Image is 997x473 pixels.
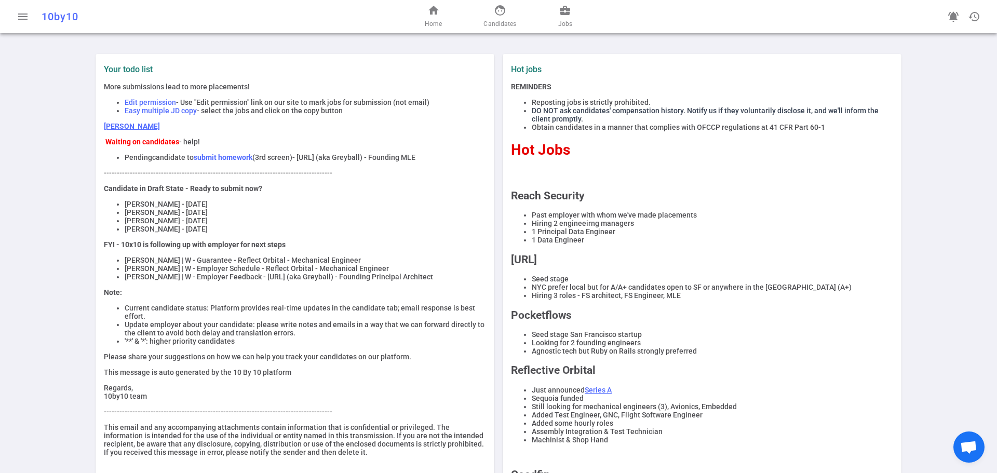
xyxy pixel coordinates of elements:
[125,98,176,106] span: Edit permission
[104,83,250,91] span: More submissions lead to more placements!
[532,123,893,131] li: Obtain candidates in a manner that complies with OFCCP regulations at 41 CFR Part 60-1
[532,402,893,411] li: Still looking for mechanical engineers (3), Avionics, Embedded
[292,153,415,161] span: - [URL] (aka Greyball) - Founding MLE
[104,169,486,177] p: ----------------------------------------------------------------------------------------
[532,394,893,402] li: Sequoia funded
[532,386,893,394] li: Just announced
[532,211,893,219] li: Past employer with whom we've made placements
[12,6,33,27] button: Open menu
[104,423,486,456] p: This email and any accompanying attachments contain information that is confidential or privilege...
[483,19,516,29] span: Candidates
[532,330,893,339] li: Seed stage San Francisco startup
[125,337,486,345] li: '**' & '*': higher priority candidates
[947,10,960,23] span: notifications_active
[532,419,893,427] li: Added some hourly roles
[252,153,292,161] span: (3rd screen)
[125,320,486,337] li: Update employer about your candidate: please write notes and emails in a way that we can forward ...
[197,106,343,115] span: - select the jobs and click on the copy button
[532,283,893,291] li: NYC prefer local but for A/A+ candidates open to SF or anywhere in the [GEOGRAPHIC_DATA] (A+)
[176,98,429,106] span: - Use "Edit permission" link on our site to mark jobs for submission (not email)
[125,208,486,217] li: [PERSON_NAME] - [DATE]
[532,219,893,227] li: Hiring 2 engineeirng managers
[532,339,893,347] li: Looking for 2 founding engineers
[532,227,893,236] li: 1 Principal Data Engineer
[105,138,179,146] strong: Waiting on candidates
[125,106,197,115] span: Easy multiple JD copy
[511,190,893,202] h2: Reach Security
[125,273,486,281] li: [PERSON_NAME] | W - Employer Feedback - [URL] (aka Greyball) - Founding Principal Architect
[425,19,442,29] span: Home
[194,153,252,161] strong: submit homework
[532,106,879,123] span: DO NOT ask candidates' compensation history. Notify us if they voluntarily disclose it, and we'll...
[427,4,440,17] span: home
[152,153,194,161] span: candidate to
[511,309,893,321] h2: Pocketflows
[532,411,893,419] li: Added Test Engineer, GNC, Flight Software Engineer
[104,368,486,376] p: This message is auto generated by the 10 By 10 platform
[104,384,486,400] p: Regards, 10by10 team
[125,225,486,233] li: [PERSON_NAME] - [DATE]
[104,288,122,296] strong: Note:
[483,4,516,29] a: Candidates
[125,200,486,208] li: [PERSON_NAME] - [DATE]
[494,4,506,17] span: face
[943,6,964,27] a: Go to see announcements
[125,153,152,161] span: Pending
[511,364,893,376] h2: Reflective Orbital
[511,253,893,266] h2: [URL]
[104,64,486,74] label: Your todo list
[17,10,29,23] span: menu
[968,10,980,23] span: history
[42,10,328,23] div: 10by10
[532,427,893,436] li: Assembly Integration & Test Technician
[532,98,893,106] li: Reposting jobs is strictly prohibited.
[532,275,893,283] li: Seed stage
[585,386,612,394] a: Series A
[964,6,985,27] button: Open history
[511,83,551,91] strong: REMINDERS
[532,436,893,444] li: Machinist & Shop Hand
[104,353,486,361] p: Please share your suggestions on how we can help you track your candidates on our platform.
[104,240,286,249] strong: FYI - 10x10 is following up with employer for next steps
[104,408,486,416] p: ----------------------------------------------------------------------------------------
[532,291,893,300] li: Hiring 3 roles - FS architect, FS Engineer, MLE
[179,138,200,146] span: - help!
[104,122,160,130] a: [PERSON_NAME]
[125,217,486,225] li: [PERSON_NAME] - [DATE]
[953,431,985,463] a: Open chat
[532,347,893,355] li: Agnostic tech but Ruby on Rails strongly preferred
[559,4,571,17] span: business_center
[532,236,893,244] li: 1 Data Engineer
[511,64,698,74] label: Hot jobs
[558,4,572,29] a: Jobs
[125,304,486,320] li: Current candidate status: Platform provides real-time updates in the candidate tab; email respons...
[425,4,442,29] a: Home
[558,19,572,29] span: Jobs
[125,256,486,264] li: [PERSON_NAME] | W - Guarantee - Reflect Orbital - Mechanical Engineer
[511,141,570,158] span: Hot Jobs
[125,264,486,273] li: [PERSON_NAME] | W - Employer Schedule - Reflect Orbital - Mechanical Engineer
[104,184,262,193] strong: Candidate in Draft State - Ready to submit now?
